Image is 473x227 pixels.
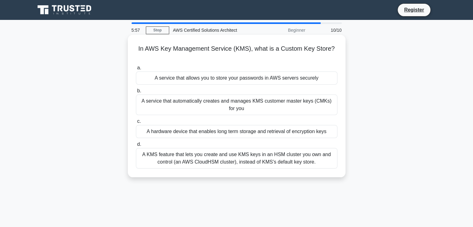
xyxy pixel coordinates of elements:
[146,26,169,34] a: Stop
[128,24,146,36] div: 5:57
[136,95,337,115] div: A service that automatically creates and manages KMS customer master keys (CMKs) for you
[137,65,141,70] span: a.
[136,125,337,138] div: A hardware device that enables long term storage and retrieval of encryption keys
[137,118,141,124] span: c.
[255,24,309,36] div: Beginner
[169,24,255,36] div: AWS Certified Solutions Architect
[309,24,345,36] div: 10/10
[136,148,337,169] div: A KMS feature that lets you create and use KMS keys in an HSM cluster you own and control (an AWS...
[136,72,337,85] div: A service that allows you to store your passwords in AWS servers securely
[400,6,428,14] a: Register
[137,88,141,93] span: b.
[135,45,338,60] h5: In AWS Key Management Service (KMS), what is a Custom Key Store?
[137,141,141,147] span: d.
